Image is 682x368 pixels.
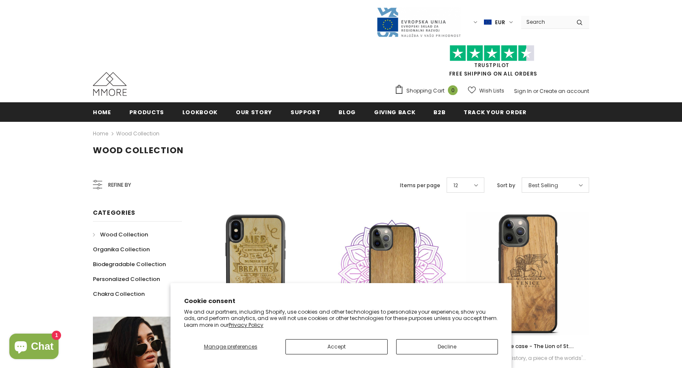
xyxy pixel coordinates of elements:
[483,343,574,359] span: The Venice case - The Lion of St. [PERSON_NAME] with the lettering
[184,339,277,354] button: Manage preferences
[374,108,415,116] span: Giving back
[466,354,589,363] div: Own a piece of history, a piece of the worlds'...
[433,108,445,116] span: B2B
[464,102,526,121] a: Track your order
[93,102,111,121] a: Home
[129,102,164,121] a: Products
[468,83,504,98] a: Wish Lists
[93,245,150,253] span: Organika Collection
[376,7,461,38] img: Javni Razpis
[236,102,272,121] a: Our Story
[453,181,458,190] span: 12
[93,242,150,257] a: Organika Collection
[464,108,526,116] span: Track your order
[108,180,131,190] span: Refine by
[338,108,356,116] span: Blog
[93,108,111,116] span: Home
[497,181,515,190] label: Sort by
[374,102,415,121] a: Giving back
[338,102,356,121] a: Blog
[100,230,148,239] span: Wood Collection
[479,87,504,95] span: Wish Lists
[394,49,589,77] span: FREE SHIPPING ON ALL ORDERS
[394,84,462,97] a: Shopping Cart 0
[116,130,159,137] a: Wood Collection
[433,102,445,121] a: B2B
[533,87,538,95] span: or
[521,16,570,28] input: Search Site
[93,72,127,96] img: MMORE Cases
[474,62,509,69] a: Trustpilot
[93,208,135,217] span: Categories
[291,102,321,121] a: support
[184,309,498,329] p: We and our partners, including Shopify, use cookies and other technologies to personalize your ex...
[291,108,321,116] span: support
[7,334,61,361] inbox-online-store-chat: Shopify online store chat
[182,108,218,116] span: Lookbook
[184,297,498,306] h2: Cookie consent
[204,343,257,350] span: Manage preferences
[93,227,148,242] a: Wood Collection
[93,260,166,268] span: Biodegradable Collection
[514,87,532,95] a: Sign In
[93,129,108,139] a: Home
[182,102,218,121] a: Lookbook
[400,181,440,190] label: Items per page
[93,144,184,156] span: Wood Collection
[528,181,558,190] span: Best Selling
[448,85,458,95] span: 0
[376,18,461,25] a: Javni Razpis
[450,45,534,62] img: Trust Pilot Stars
[285,339,387,354] button: Accept
[93,257,166,272] a: Biodegradable Collection
[93,272,160,287] a: Personalized Collection
[466,342,589,351] a: The Venice case - The Lion of St. [PERSON_NAME] with the lettering
[236,108,272,116] span: Our Story
[129,108,164,116] span: Products
[93,275,160,283] span: Personalized Collection
[495,18,505,27] span: EUR
[539,87,589,95] a: Create an account
[229,321,263,329] a: Privacy Policy
[406,87,444,95] span: Shopping Cart
[396,339,498,354] button: Decline
[93,290,145,298] span: Chakra Collection
[93,287,145,301] a: Chakra Collection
